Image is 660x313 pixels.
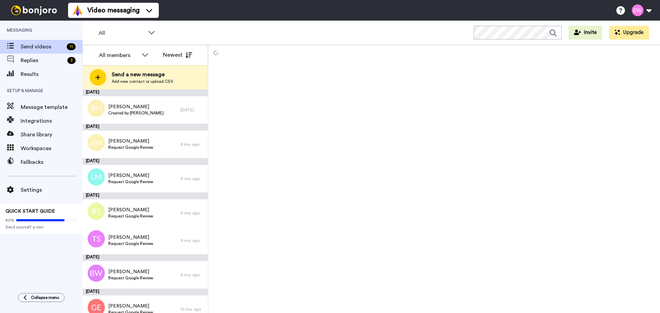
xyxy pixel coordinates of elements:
img: ts.png [88,230,105,247]
div: [DATE] [82,192,208,199]
span: Request Google Review [108,179,153,185]
span: Integrations [21,117,82,125]
span: [PERSON_NAME] [108,268,153,275]
div: [DATE] [180,107,205,113]
span: Send videos [21,43,64,51]
span: Workspaces [21,144,82,153]
button: Invite [569,26,602,40]
span: 80% [5,217,14,223]
span: Send a new message [112,70,173,79]
span: [PERSON_NAME] [108,206,153,213]
span: Request Google Review [108,275,153,281]
span: [PERSON_NAME] [108,234,153,241]
span: Request Google Review [108,213,153,219]
div: 9 mo. ago [180,210,205,216]
span: Fallbacks [21,158,82,166]
span: Settings [21,186,82,194]
span: QUICK START GUIDE [5,209,55,214]
div: [DATE] [82,289,208,295]
div: 11 [67,43,76,50]
span: [PERSON_NAME] [108,103,164,110]
img: bj-logo-header-white.svg [8,5,60,15]
div: [DATE] [82,158,208,165]
img: bh.png [88,100,105,117]
span: Request Google Review [108,145,153,150]
span: Add new contact or upload CSV [112,79,173,84]
span: Created by [PERSON_NAME] [108,110,164,116]
div: [DATE] [82,89,208,96]
span: Share library [21,131,82,139]
span: Message template [21,103,82,111]
span: Results [21,70,82,78]
span: [PERSON_NAME] [108,138,153,145]
img: vm-color.svg [72,5,83,16]
img: lm.png [88,168,105,186]
span: All [99,29,145,37]
span: Request Google Review [108,241,153,246]
div: All members [99,51,138,59]
span: [PERSON_NAME] [108,303,153,310]
img: rs.png [88,203,105,220]
span: Replies [21,56,65,65]
button: Upgrade [609,26,649,40]
div: 3 [67,57,76,64]
div: [DATE] [82,124,208,131]
div: 9 mo. ago [180,238,205,243]
div: 9 mo. ago [180,176,205,181]
div: 9 mo. ago [180,272,205,278]
img: bw.png [88,265,105,282]
button: Collapse menu [18,293,65,302]
div: 10 mo. ago [180,306,205,312]
span: Send yourself a test [5,224,77,230]
div: 8 mo. ago [180,142,205,147]
span: Collapse menu [31,295,59,300]
span: [PERSON_NAME] [108,172,153,179]
span: Video messaging [87,5,140,15]
button: Newest [158,48,197,62]
img: aw.png [88,134,105,151]
div: [DATE] [82,254,208,261]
